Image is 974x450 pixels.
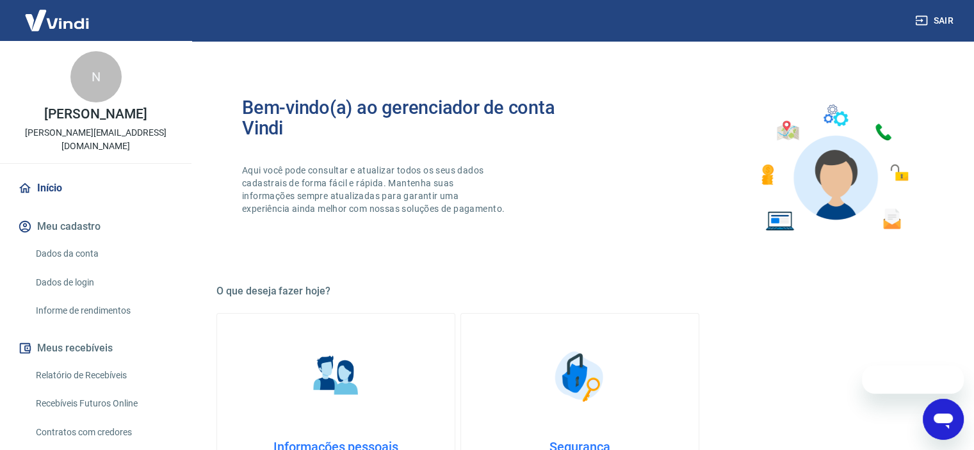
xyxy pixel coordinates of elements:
[31,419,176,446] a: Contratos com credores
[31,241,176,267] a: Dados da conta
[923,399,964,440] iframe: Botão para abrir a janela de mensagens
[15,174,176,202] a: Início
[304,344,368,408] img: Informações pessoais
[15,1,99,40] img: Vindi
[31,269,176,296] a: Dados de login
[44,108,147,121] p: [PERSON_NAME]
[15,334,176,362] button: Meus recebíveis
[216,285,943,298] h5: O que deseja fazer hoje?
[10,126,181,153] p: [PERSON_NAME][EMAIL_ADDRESS][DOMAIN_NAME]
[31,362,176,389] a: Relatório de Recebíveis
[15,213,176,241] button: Meu cadastro
[70,51,122,102] div: N
[31,298,176,324] a: Informe de rendimentos
[913,9,959,33] button: Sair
[242,164,507,215] p: Aqui você pode consultar e atualizar todos os seus dados cadastrais de forma fácil e rápida. Mant...
[862,366,964,394] iframe: Mensagem da empresa
[31,390,176,417] a: Recebíveis Futuros Online
[548,344,612,408] img: Segurança
[750,97,918,239] img: Imagem de um avatar masculino com diversos icones exemplificando as funcionalidades do gerenciado...
[242,97,580,138] h2: Bem-vindo(a) ao gerenciador de conta Vindi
